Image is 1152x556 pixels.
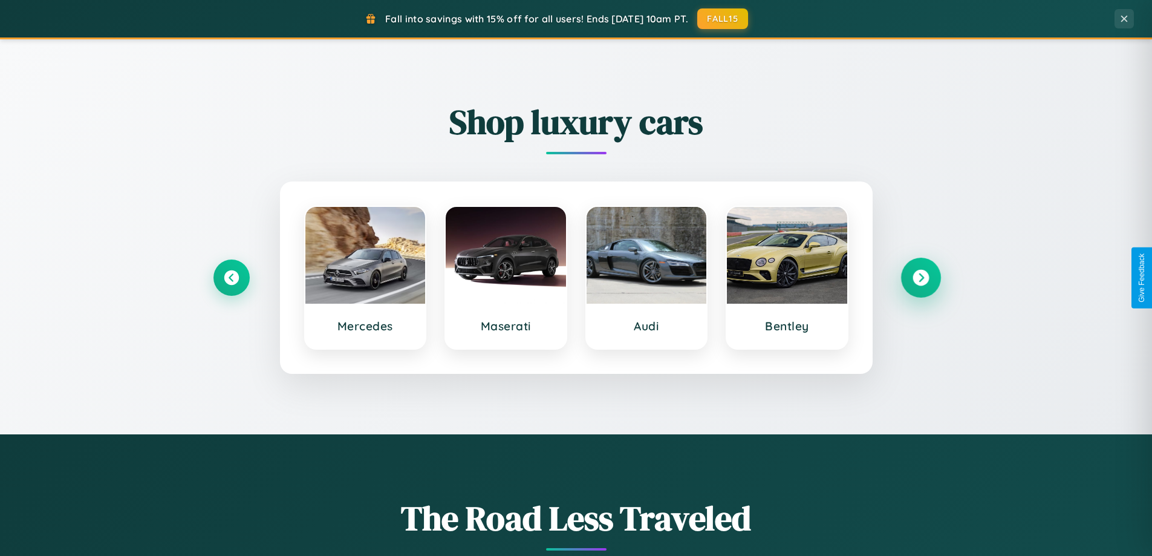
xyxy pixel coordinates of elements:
[1137,253,1146,303] div: Give Feedback
[213,495,939,541] h1: The Road Less Traveled
[385,13,688,25] span: Fall into savings with 15% off for all users! Ends [DATE] 10am PT.
[697,8,748,29] button: FALL15
[458,319,554,333] h3: Maserati
[317,319,414,333] h3: Mercedes
[599,319,695,333] h3: Audi
[739,319,835,333] h3: Bentley
[213,99,939,145] h2: Shop luxury cars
